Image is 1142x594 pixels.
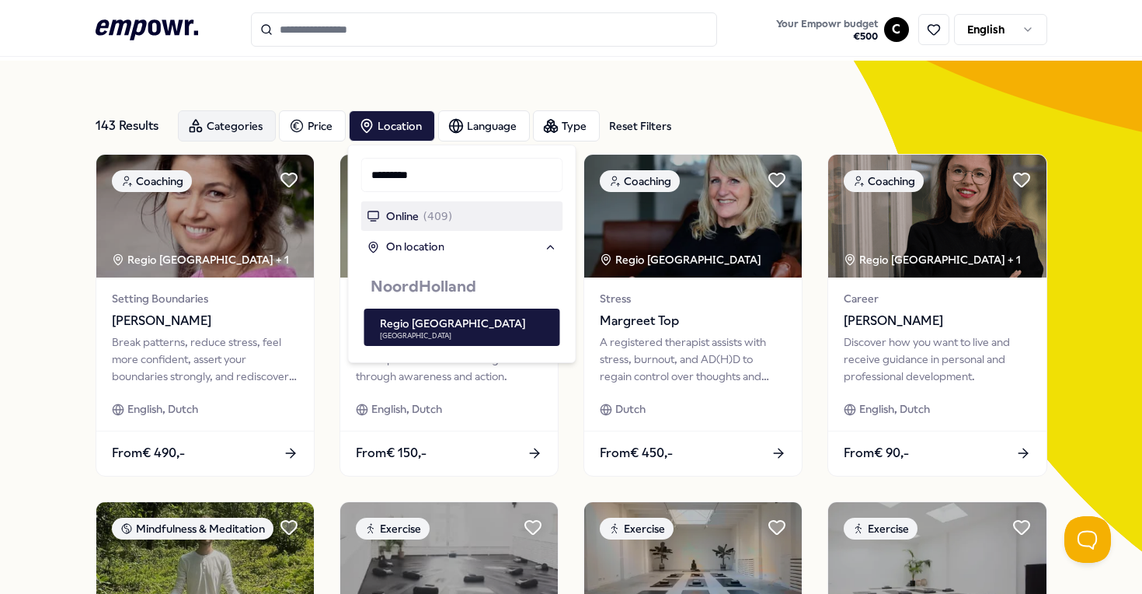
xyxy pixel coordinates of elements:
[251,12,717,47] input: Search for products, categories or subcategories
[339,154,559,477] a: package imageCoachingRegio [GEOGRAPHIC_DATA] Personal Leadership[PERSON_NAME]Guidance in personal...
[178,110,276,142] button: Categories
[340,155,558,278] img: package image
[380,332,451,340] span: [GEOGRAPHIC_DATA]
[112,290,298,307] span: Setting Boundaries
[600,518,674,540] div: Exercise
[112,334,298,386] div: Break patterns, reduce stress, feel more confident, assert your boundaries strongly, and rediscov...
[112,251,289,268] div: Regio [GEOGRAPHIC_DATA] + 1
[584,155,802,278] img: package image
[844,170,924,192] div: Coaching
[844,251,1021,268] div: Regio [GEOGRAPHIC_DATA] + 1
[533,110,600,142] button: Type
[127,400,198,418] span: English, Dutch
[844,518,917,540] div: Exercise
[1064,516,1111,563] iframe: Help Scout Beacon - Open
[386,238,444,255] span: On location
[884,17,909,42] button: C
[361,262,563,350] div: Suggestions
[773,15,881,46] button: Your Empowr budget€500
[600,334,786,386] div: A registered therapist assists with stress, burnout, and AD(H)D to regain control over thoughts a...
[438,110,530,142] button: Language
[600,170,680,192] div: Coaching
[112,518,273,540] div: Mindfulness & Meditation
[112,443,185,463] span: From € 490,-
[423,208,453,225] span: ( 409 )
[827,154,1046,477] a: package imageCoachingRegio [GEOGRAPHIC_DATA] + 1Career[PERSON_NAME]Discover how you want to live ...
[380,315,526,332] div: Regio [GEOGRAPHIC_DATA]
[96,155,314,278] img: package image
[112,311,298,331] span: [PERSON_NAME]
[844,311,1030,331] span: [PERSON_NAME]
[600,290,786,307] span: Stress
[600,311,786,331] span: Margreet Top
[844,443,909,463] span: From € 90,-
[96,154,315,477] a: package imageCoachingRegio [GEOGRAPHIC_DATA] + 1Setting Boundaries[PERSON_NAME]Break patterns, re...
[386,208,419,225] span: Online
[776,30,878,43] span: € 500
[600,443,673,463] span: From € 450,-
[844,290,1030,307] span: Career
[279,110,346,142] button: Price
[776,18,878,30] span: Your Empowr budget
[583,154,803,477] a: package imageCoachingRegio [GEOGRAPHIC_DATA] StressMargreet TopA registered therapist assists wit...
[770,13,884,46] a: Your Empowr budget€500
[356,443,427,463] span: From € 150,-
[615,400,646,418] span: Dutch
[96,110,165,142] div: 143 Results
[844,334,1030,386] div: Discover how you want to live and receive guidance in personal and professional development.
[371,400,442,418] span: English, Dutch
[356,518,430,540] div: Exercise
[600,251,764,268] div: Regio [GEOGRAPHIC_DATA]
[349,110,435,142] button: Location
[828,155,1046,278] img: package image
[112,170,192,192] div: Coaching
[859,400,930,418] span: English, Dutch
[609,117,671,135] div: Reset Filters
